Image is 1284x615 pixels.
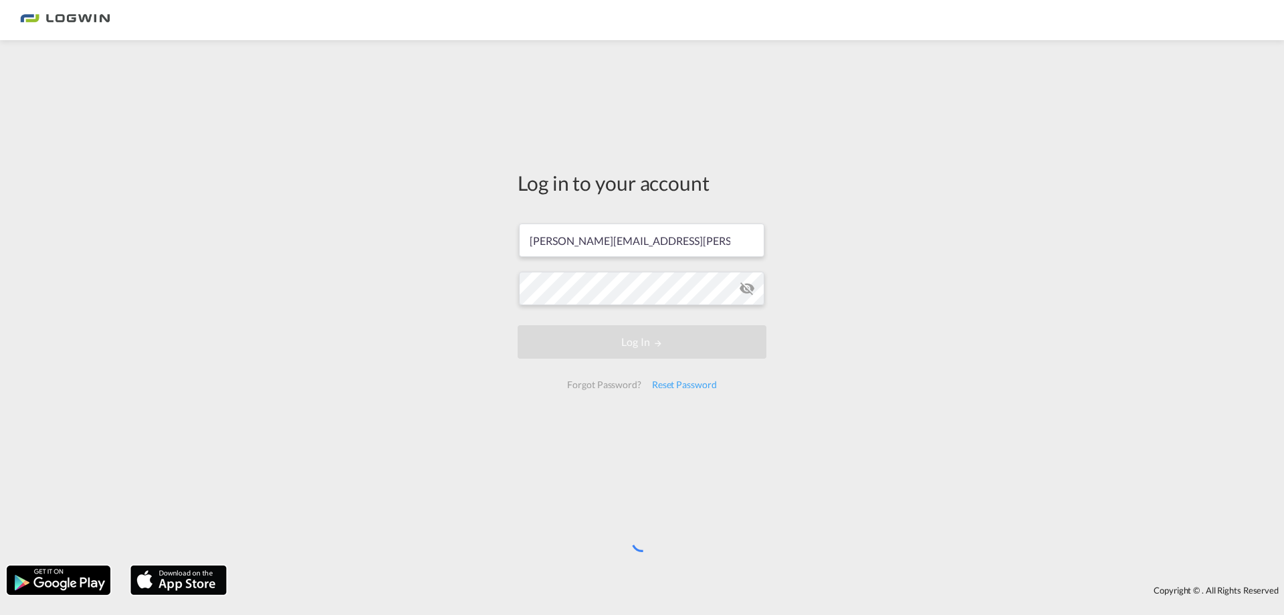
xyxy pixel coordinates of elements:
[5,564,112,596] img: google.png
[233,579,1284,602] div: Copyright © . All Rights Reserved
[518,169,766,197] div: Log in to your account
[647,373,722,397] div: Reset Password
[562,373,646,397] div: Forgot Password?
[518,325,766,359] button: LOGIN
[519,224,764,257] input: Enter email/phone number
[739,280,755,296] md-icon: icon-eye-off
[20,5,110,35] img: bc73a0e0d8c111efacd525e4c8ad7d32.png
[129,564,228,596] img: apple.png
